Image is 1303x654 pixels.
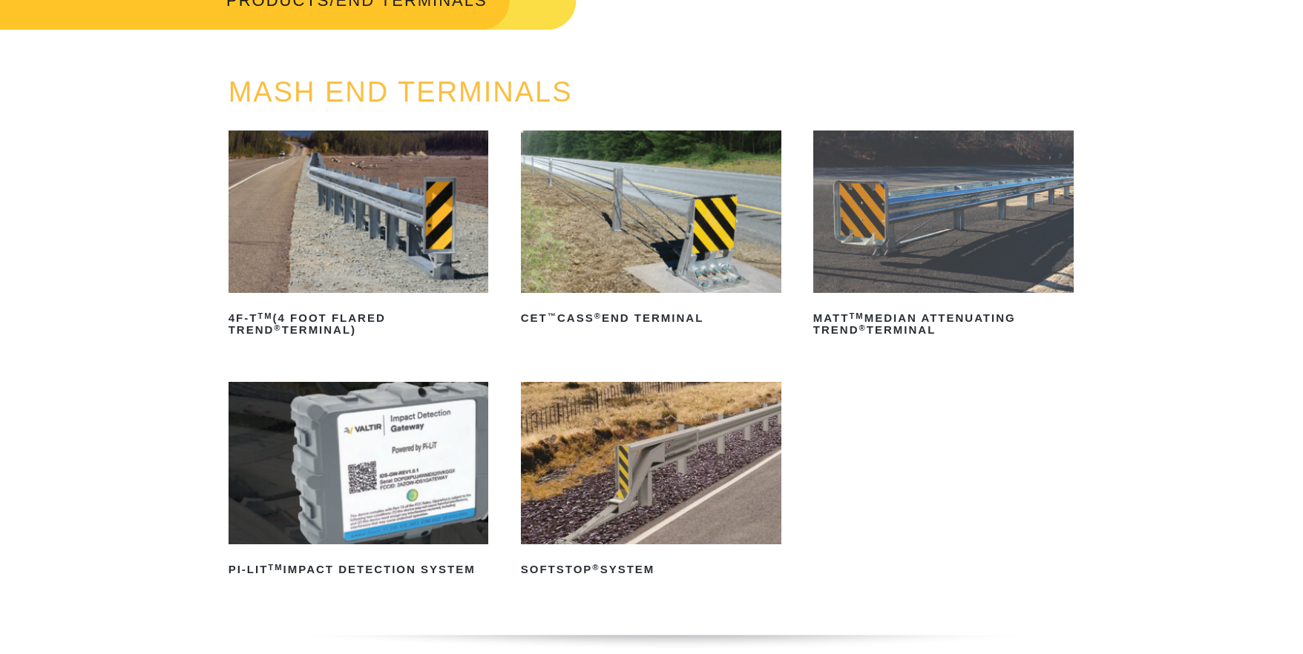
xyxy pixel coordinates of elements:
a: 4F-TTM(4 Foot Flared TREND®Terminal) [229,131,489,342]
h2: 4F-T (4 Foot Flared TREND Terminal) [229,306,489,342]
img: SoftStop System End Terminal [521,382,781,544]
sup: ® [859,323,867,332]
a: CET™CASS®End Terminal [521,131,781,330]
h2: CET CASS End Terminal [521,306,781,330]
sup: ® [594,311,602,320]
a: PI-LITTMImpact Detection System [229,382,489,581]
sup: ® [592,563,600,572]
h2: SoftStop System [521,558,781,581]
a: SoftStop®System [521,382,781,581]
a: MATTTMMedian Attenuating TREND®Terminal [813,131,1074,342]
sup: TM [268,563,283,572]
a: MASH END TERMINALS [229,76,573,108]
h2: PI-LIT Impact Detection System [229,558,489,581]
sup: TM [257,311,272,320]
sup: ™ [548,311,557,320]
sup: ® [274,323,281,332]
h2: MATT Median Attenuating TREND Terminal [813,306,1074,342]
sup: TM [849,311,864,320]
